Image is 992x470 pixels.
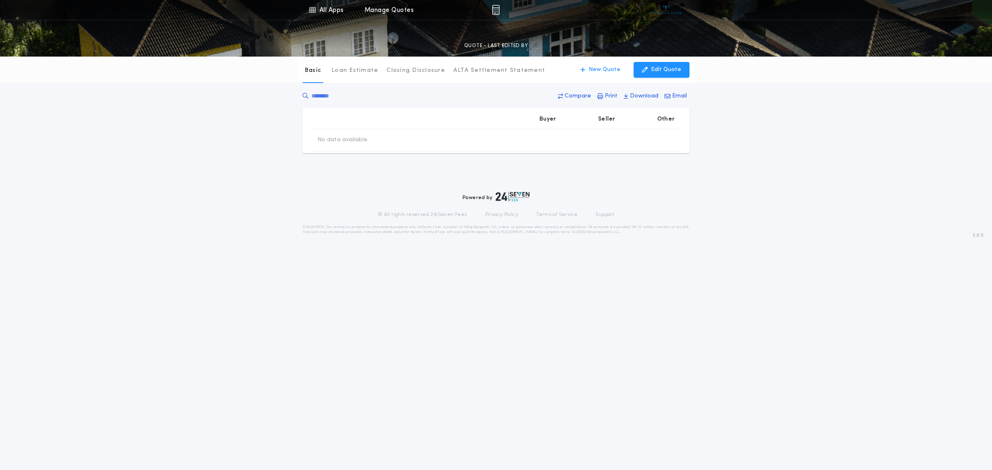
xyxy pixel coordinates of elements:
a: Support [596,211,614,218]
p: Email [672,92,687,100]
p: Basic [305,66,321,75]
button: Print [595,89,620,104]
p: DISCLAIMER: This estimate is provided for informational purposes only. 24|Seven Fees, a product o... [303,225,689,235]
p: ALTA Settlement Statement [453,66,545,75]
td: No data available [311,129,374,151]
p: QUOTE - LAST EDITED BY [464,42,528,50]
p: Edit Quote [651,66,681,74]
img: logo [496,192,529,202]
p: Print [605,92,618,100]
img: img [492,5,500,15]
a: Privacy Policy [485,211,518,218]
a: Terms of Service [536,211,577,218]
p: Seller [598,115,615,123]
p: New Quote [589,66,620,74]
p: © All rights reserved. 24|Seven Fees [378,211,467,218]
p: Closing Disclosure [386,66,445,75]
p: Compare [565,92,591,100]
button: Email [662,89,689,104]
img: vs-icon [651,6,682,14]
a: [URL][DOMAIN_NAME] [497,230,538,234]
p: Loan Estimate [331,66,378,75]
button: Edit Quote [634,62,689,78]
button: Compare [556,89,594,104]
button: New Quote [572,62,629,78]
p: Buyer [539,115,556,123]
p: Download [630,92,658,100]
span: 3.8.0 [973,232,984,239]
p: Other [657,115,675,123]
button: Download [621,89,661,104]
div: Powered by [463,192,529,202]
